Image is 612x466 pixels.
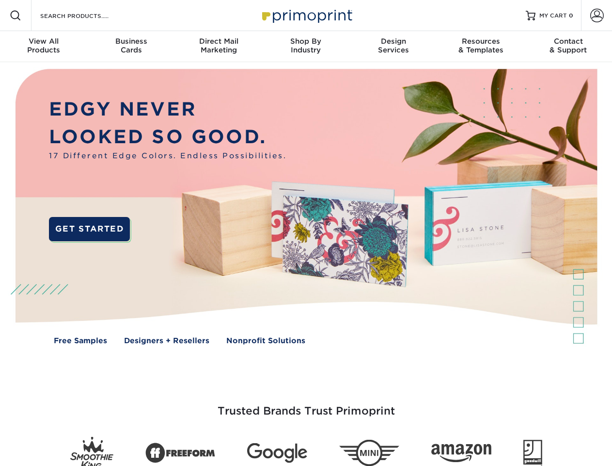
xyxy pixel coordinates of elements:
img: Amazon [431,444,491,463]
span: 0 [569,12,573,19]
p: EDGY NEVER [49,96,286,123]
a: BusinessCards [87,31,174,62]
a: Resources& Templates [437,31,524,62]
div: Services [350,37,437,54]
h3: Trusted Brands Trust Primoprint [23,382,590,429]
span: Shop By [262,37,349,46]
div: Marketing [175,37,262,54]
div: Industry [262,37,349,54]
span: Business [87,37,174,46]
span: Design [350,37,437,46]
a: DesignServices [350,31,437,62]
div: Cards [87,37,174,54]
a: Nonprofit Solutions [226,335,305,347]
img: Primoprint [258,5,355,26]
span: Contact [525,37,612,46]
div: & Templates [437,37,524,54]
input: SEARCH PRODUCTS..... [39,10,134,21]
span: MY CART [539,12,567,20]
div: & Support [525,37,612,54]
span: Resources [437,37,524,46]
a: Direct MailMarketing [175,31,262,62]
span: Direct Mail [175,37,262,46]
img: Google [247,443,307,463]
a: Shop ByIndustry [262,31,349,62]
a: Designers + Resellers [124,335,209,347]
a: Contact& Support [525,31,612,62]
a: Free Samples [54,335,107,347]
p: LOOKED SO GOOD. [49,123,286,151]
img: Goodwill [523,440,542,466]
span: 17 Different Edge Colors. Endless Possibilities. [49,150,286,162]
a: GET STARTED [49,217,130,241]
